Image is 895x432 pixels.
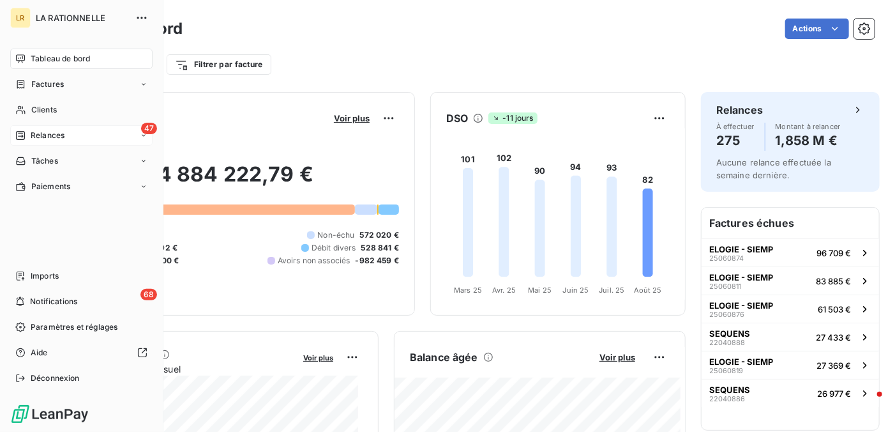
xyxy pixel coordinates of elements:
h6: Factures échues [702,208,879,238]
span: -982 459 € [356,255,400,266]
span: 25060876 [709,311,744,318]
span: 61 503 € [818,304,851,314]
tspan: Juil. 25 [599,286,624,295]
button: Filtrer par facture [167,54,271,75]
span: Notifications [30,296,77,307]
span: ELOGIE - SIEMP [709,244,773,254]
span: 528 841 € [361,242,399,254]
h6: Relances [716,102,763,118]
span: Tableau de bord [31,53,90,65]
span: 25060819 [709,367,743,374]
button: SEQUENS2204088827 433 € [702,323,879,351]
h4: 1,858 M € [776,130,841,151]
button: SEQUENS2204088626 977 € [702,379,879,407]
button: ELOGIE - SIEMP2506087661 503 € [702,295,879,323]
a: Tâches [10,151,153,171]
span: 27 369 € [816,360,851,371]
span: 27 433 € [816,332,851,343]
span: LA RATIONNELLE [36,13,128,23]
img: Logo LeanPay [10,404,89,424]
span: Clients [31,104,57,116]
span: Tâches [31,155,58,167]
h6: Balance âgée [410,350,478,365]
h2: 4 884 222,79 € [72,162,399,200]
span: Aucune relance effectuée la semaine dernière. [716,157,831,180]
span: SEQUENS [709,385,750,395]
tspan: Mai 25 [528,286,552,295]
tspan: Mars 25 [454,286,482,295]
span: 25060874 [709,254,744,262]
span: Voir plus [303,353,333,362]
span: 68 [140,289,157,300]
span: Voir plus [599,352,635,362]
button: Voir plus [299,351,337,363]
span: Non-échu [317,229,354,241]
iframe: Intercom live chat [852,389,882,419]
button: ELOGIE - SIEMP2506087496 709 € [702,238,879,266]
button: Voir plus [330,112,373,124]
a: Factures [10,74,153,95]
a: Imports [10,266,153,286]
span: Aide [31,347,48,359]
span: Factures [31,79,64,90]
tspan: Août 25 [634,286,662,295]
span: Relances [31,130,64,141]
button: Actions [785,19,849,39]
a: Aide [10,343,153,363]
span: ELOGIE - SIEMP [709,300,773,311]
span: 25060811 [709,282,741,290]
button: ELOGIE - SIEMP2506081183 885 € [702,266,879,295]
span: 22040888 [709,339,745,346]
span: SEQUENS [709,328,750,339]
tspan: Juin 25 [563,286,589,295]
span: Montant à relancer [776,123,841,130]
span: 22040886 [709,395,745,403]
button: Voir plus [596,351,639,363]
span: Paiements [31,181,70,192]
span: 83 885 € [816,276,851,286]
a: 47Relances [10,125,153,146]
span: Chiffre d'affaires mensuel [72,362,294,376]
a: Paramètres et réglages [10,317,153,337]
span: -11 jours [488,112,537,124]
span: Voir plus [334,113,370,123]
a: Tableau de bord [10,49,153,69]
h4: 275 [716,130,755,151]
span: Débit divers [312,242,356,254]
span: Déconnexion [31,373,80,384]
a: Clients [10,100,153,120]
span: 96 709 € [816,248,851,258]
span: 572 020 € [360,229,399,241]
h6: DSO [446,111,468,126]
div: LR [10,8,31,28]
span: À effectuer [716,123,755,130]
span: Avoirs non associés [278,255,350,266]
span: ELOGIE - SIEMP [709,357,773,367]
span: Imports [31,270,59,282]
a: Paiements [10,176,153,197]
tspan: Avr. 25 [492,286,516,295]
button: ELOGIE - SIEMP2506081927 369 € [702,351,879,379]
span: Paramètres et réglages [31,321,117,333]
span: ELOGIE - SIEMP [709,272,773,282]
span: 26 977 € [817,389,851,399]
span: 47 [141,123,157,134]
